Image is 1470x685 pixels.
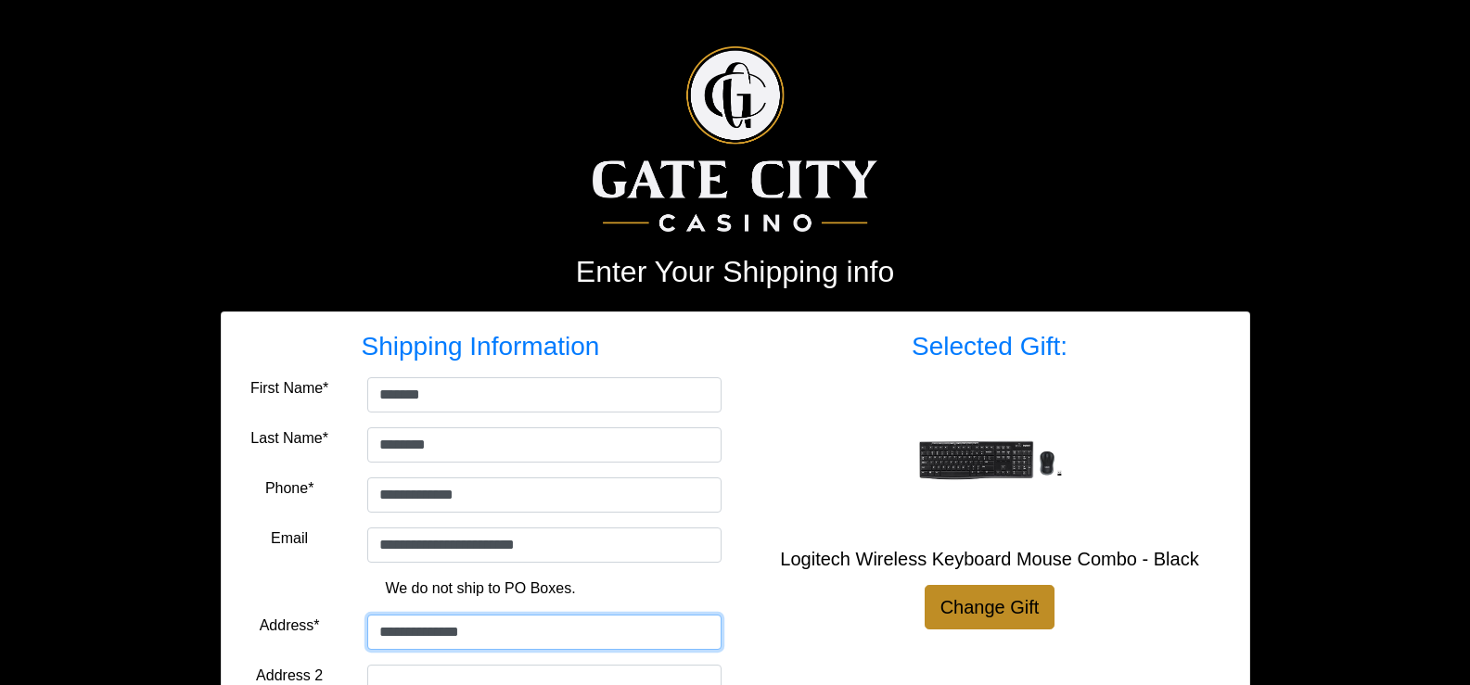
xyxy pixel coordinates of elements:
[749,331,1231,362] h3: Selected Gift:
[250,427,328,450] label: Last Name*
[925,585,1055,629] a: Change Gift
[593,46,877,232] img: Logo
[250,377,328,400] label: First Name*
[260,615,320,637] label: Address*
[265,477,314,500] label: Phone*
[221,254,1250,289] h2: Enter Your Shipping info
[915,385,1064,533] img: Logitech Wireless Keyboard Mouse Combo - Black
[749,548,1231,570] h5: Logitech Wireless Keyboard Mouse Combo - Black
[271,527,308,550] label: Email
[254,577,708,600] p: We do not ship to PO Boxes.
[240,331,722,362] h3: Shipping Information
